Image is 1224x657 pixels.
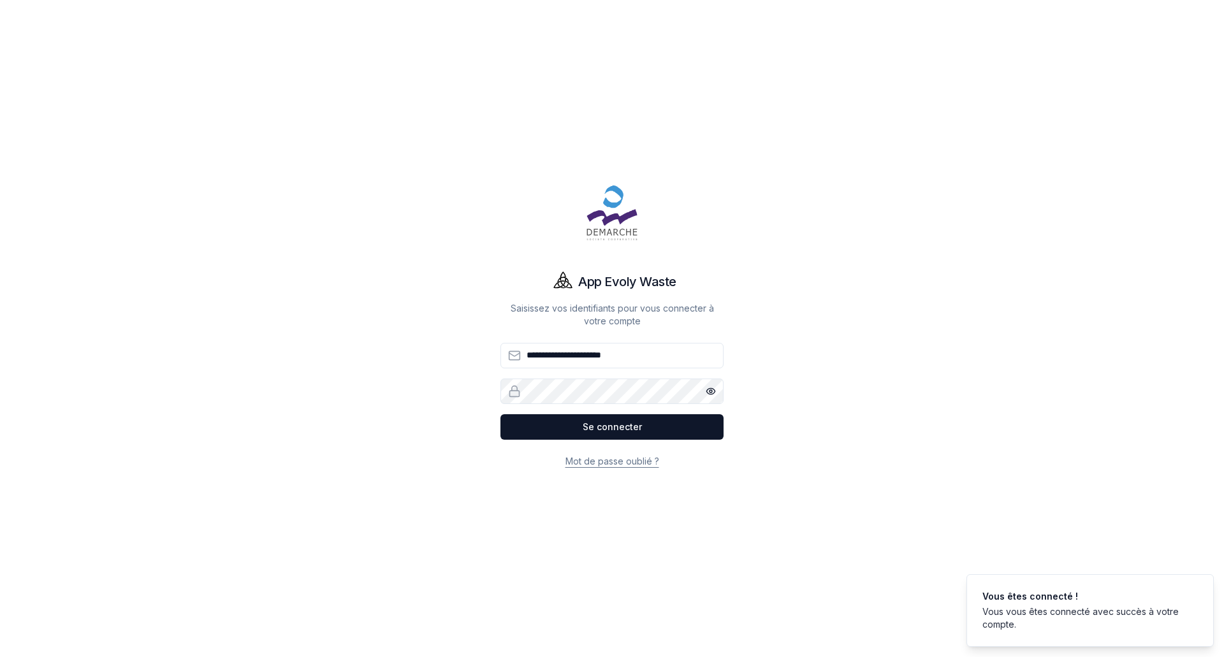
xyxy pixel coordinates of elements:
[500,414,724,440] button: Se connecter
[500,302,724,328] p: Saisissez vos identifiants pour vous connecter à votre compte
[581,182,643,243] img: Démarche Logo
[548,266,578,297] img: Evoly Logo
[578,273,676,291] h1: App Evoly Waste
[982,590,1193,603] div: Vous êtes connecté !
[982,605,1193,631] div: Vous vous êtes connecté avec succès à votre compte.
[565,456,659,466] a: Mot de passe oublié ?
